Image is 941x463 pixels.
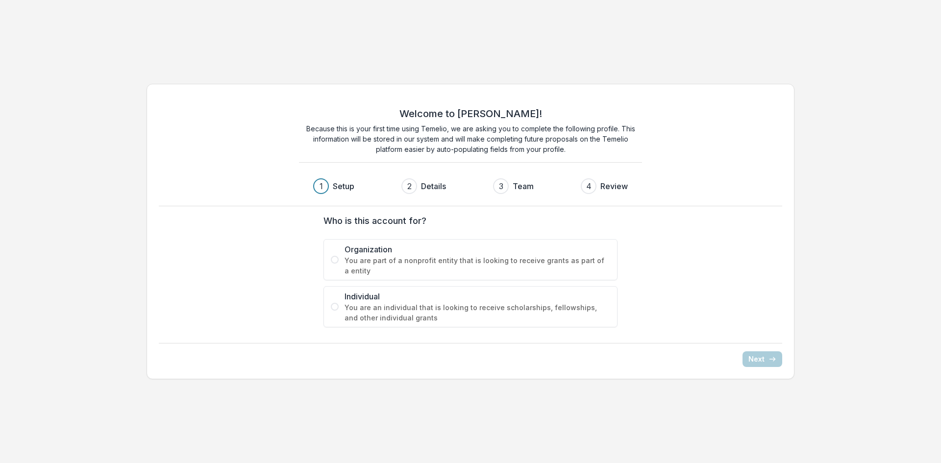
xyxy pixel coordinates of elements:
h3: Details [421,180,446,192]
div: 4 [586,180,592,192]
h3: Team [513,180,534,192]
span: Organization [345,244,610,255]
label: Who is this account for? [323,214,612,227]
p: Because this is your first time using Temelio, we are asking you to complete the following profil... [299,123,642,154]
span: You are part of a nonprofit entity that is looking to receive grants as part of a entity [345,255,610,276]
h2: Welcome to [PERSON_NAME]! [399,108,542,120]
div: 2 [407,180,412,192]
span: You are an individual that is looking to receive scholarships, fellowships, and other individual ... [345,302,610,323]
h3: Review [600,180,628,192]
div: Progress [313,178,628,194]
span: Individual [345,291,610,302]
div: 3 [499,180,503,192]
button: Next [743,351,782,367]
div: 1 [320,180,323,192]
h3: Setup [333,180,354,192]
